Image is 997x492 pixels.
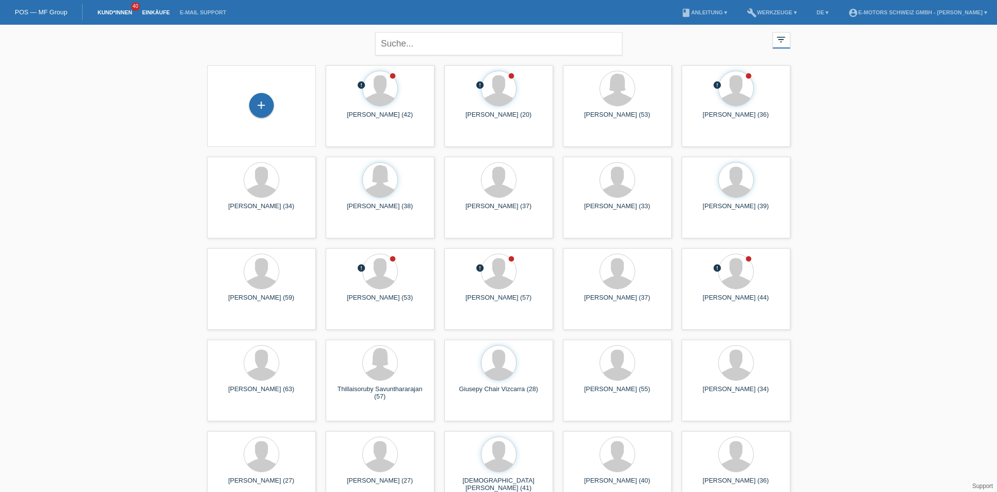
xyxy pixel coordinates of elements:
i: error [357,264,366,272]
div: Giusepy Chair Vizcarra (28) [452,385,545,401]
div: [PERSON_NAME] (36) [690,111,782,127]
div: Unbestätigt, in Bearbeitung [713,264,722,274]
div: [PERSON_NAME] (34) [215,202,308,218]
div: [PERSON_NAME] (34) [690,385,782,401]
a: Einkäufe [137,9,174,15]
div: [PERSON_NAME] (59) [215,294,308,310]
div: [PERSON_NAME] (37) [452,202,545,218]
i: account_circle [848,8,858,18]
div: Unbestätigt, in Bearbeitung [713,81,722,91]
i: error [476,81,485,89]
a: Support [972,483,993,490]
a: Kund*innen [92,9,137,15]
i: error [713,81,722,89]
i: error [713,264,722,272]
input: Suche... [375,32,622,55]
div: [PERSON_NAME] (39) [690,202,782,218]
div: [PERSON_NAME] (53) [334,294,427,310]
span: 40 [131,2,140,11]
div: Unbestätigt, in Bearbeitung [357,264,366,274]
div: [PERSON_NAME] (42) [334,111,427,127]
div: [PERSON_NAME] (20) [452,111,545,127]
a: E-Mail Support [175,9,231,15]
i: error [476,264,485,272]
div: Unbestätigt, in Bearbeitung [476,81,485,91]
div: Kund*in hinzufügen [250,97,273,114]
div: Thillaisoruby Savunthararajan (57) [334,385,427,401]
div: Unbestätigt, in Bearbeitung [476,264,485,274]
i: build [747,8,757,18]
div: [PERSON_NAME] (37) [571,294,664,310]
a: bookAnleitung ▾ [676,9,732,15]
div: [PERSON_NAME] (57) [452,294,545,310]
a: account_circleE-Motors Schweiz GmbH - [PERSON_NAME] ▾ [843,9,992,15]
div: [PERSON_NAME] (63) [215,385,308,401]
div: [PERSON_NAME] (33) [571,202,664,218]
div: [PERSON_NAME] (44) [690,294,782,310]
div: [PERSON_NAME] (55) [571,385,664,401]
i: book [681,8,691,18]
i: error [357,81,366,89]
i: filter_list [776,34,787,45]
div: [PERSON_NAME] (53) [571,111,664,127]
a: POS — MF Group [15,8,67,16]
div: [PERSON_NAME] (38) [334,202,427,218]
a: buildWerkzeuge ▾ [742,9,802,15]
a: DE ▾ [812,9,833,15]
div: Unbestätigt, in Bearbeitung [357,81,366,91]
